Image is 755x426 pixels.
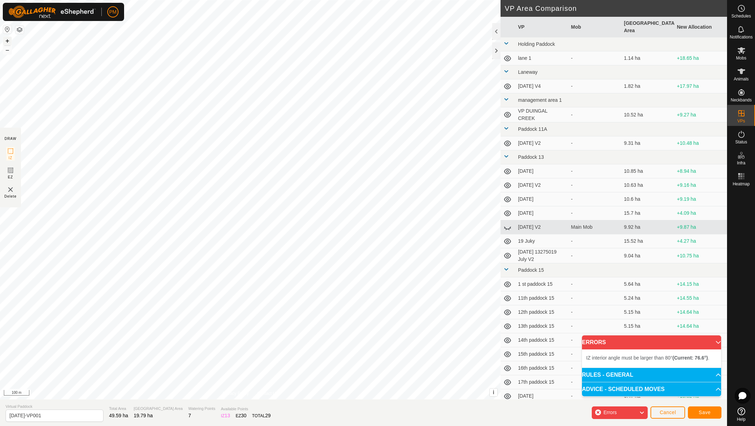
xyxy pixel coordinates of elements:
td: +18.65 ha [674,51,727,65]
td: 10.6 ha [621,192,674,206]
td: +4.09 ha [674,206,727,220]
div: EZ [236,412,246,419]
td: [DATE] [515,389,568,403]
a: Contact Us [257,390,278,397]
span: 7 [188,413,191,418]
div: - [571,336,619,344]
td: +9.27 ha [674,107,727,122]
span: Status [735,140,747,144]
td: [DATE] [515,206,568,220]
td: [DATE] [515,164,568,178]
button: Cancel [650,406,685,419]
img: VP [6,185,15,194]
span: Paddock 15 [518,267,544,273]
div: - [571,55,619,62]
span: Animals [734,77,749,81]
a: Help [727,405,755,424]
div: - [571,322,619,330]
td: [DATE] V2 [515,178,568,192]
span: Delete [5,194,17,199]
span: Mobs [736,56,746,60]
b: (Current: 76.6°) [673,355,708,361]
td: 14th paddock 15 [515,333,568,347]
div: - [571,294,619,302]
span: RULES - GENERAL [582,372,633,378]
div: TOTAL [252,412,271,419]
td: 15th paddock 15 [515,347,568,361]
td: VP DUINGAL CREEK [515,107,568,122]
td: 5.24 ha [621,291,674,305]
td: [DATE] V4 [515,79,568,93]
td: 15.52 ha [621,234,674,248]
span: Watering Points [188,406,215,412]
div: Main Mob [571,223,619,231]
td: 5.15 ha [621,305,674,319]
div: - [571,378,619,386]
td: 5.64 ha [621,277,674,291]
span: 30 [241,413,247,418]
span: Paddock 11A [518,126,547,132]
td: +14.73 ha [674,333,727,347]
span: Schedules [731,14,751,18]
td: 1 st paddock 15 [515,277,568,291]
p-accordion-header: ERRORS [582,335,721,349]
th: New Allocation [674,17,727,37]
div: - [571,252,619,260]
div: - [571,281,619,288]
span: i [493,389,494,395]
td: 1.82 ha [621,79,674,93]
button: – [3,46,12,54]
td: 13th paddock 15 [515,319,568,333]
td: +14.15 ha [674,277,727,291]
div: - [571,308,619,316]
div: - [571,237,619,245]
button: Reset Map [3,25,12,34]
td: [DATE] V2 [515,220,568,234]
span: IZ [9,155,13,161]
div: IZ [221,412,230,419]
div: - [571,140,619,147]
td: +17.97 ha [674,79,727,93]
span: 13 [225,413,230,418]
div: - [571,196,619,203]
td: 10.63 ha [621,178,674,192]
span: 49.59 ha [109,413,128,418]
td: +9.87 ha [674,220,727,234]
span: Notifications [730,35,753,39]
span: Total Area [109,406,128,412]
span: Holding Paddock [518,41,555,47]
h2: VP Area Comparison [505,4,727,13]
th: VP [515,17,568,37]
div: - [571,182,619,189]
img: Gallagher Logo [8,6,96,18]
span: VPs [737,119,745,123]
div: - [571,392,619,400]
div: DRAW [5,136,16,141]
span: Save [699,410,711,415]
span: EZ [8,175,13,180]
div: - [571,210,619,217]
td: 5.15 ha [621,319,674,333]
td: +14.64 ha [674,319,727,333]
div: - [571,83,619,90]
td: +8.94 ha [674,164,727,178]
button: Save [688,406,721,419]
td: [DATE] V2 [515,136,568,150]
div: - [571,350,619,358]
td: 1.14 ha [621,51,674,65]
span: Heatmap [733,182,750,186]
span: Laneway [518,69,538,75]
div: - [571,111,619,119]
button: + [3,37,12,45]
div: - [571,168,619,175]
p-accordion-content: ERRORS [582,349,721,368]
span: ERRORS [582,340,606,345]
span: ADVICE - SCHEDULED MOVES [582,386,664,392]
td: +14.55 ha [674,291,727,305]
td: 12th paddock 15 [515,305,568,319]
p-accordion-header: ADVICE - SCHEDULED MOVES [582,382,721,396]
td: 9.31 ha [621,136,674,150]
td: 11th paddock 15 [515,291,568,305]
span: Cancel [660,410,676,415]
span: IZ interior angle must be larger than 80° . [586,355,709,361]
